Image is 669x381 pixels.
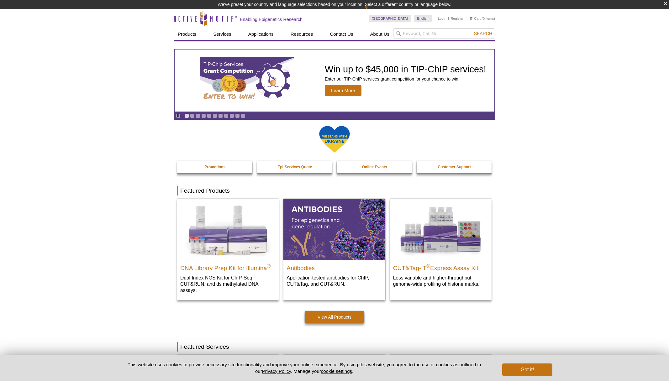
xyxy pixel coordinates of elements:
[474,31,492,36] span: Search
[417,161,493,173] a: Customer Support
[177,199,279,260] img: DNA Library Prep Kit for Illumina
[390,199,492,294] a: CUT&Tag-IT® Express Assay Kit CUT&Tag-IT®Express Assay Kit Less variable and higher-throughput ge...
[470,16,481,21] a: Cart
[201,113,206,118] a: Go to slide 4
[325,65,486,74] h2: Win up to $45,000 in TIP-ChIP services!
[262,368,291,374] a: Privacy Policy
[337,161,413,173] a: Online Events
[229,113,234,118] a: Go to slide 9
[283,199,385,260] img: All Antibodies
[448,15,449,22] li: |
[190,113,195,118] a: Go to slide 2
[502,363,552,376] button: Got it!
[180,262,276,271] h2: DNA Library Prep Kit for Illumina
[362,165,387,169] strong: Online Events
[426,264,430,269] sup: ®
[365,5,381,19] img: Change Here
[218,113,223,118] a: Go to slide 7
[241,113,245,118] a: Go to slide 11
[369,15,411,22] a: [GEOGRAPHIC_DATA]
[175,50,494,112] a: TIP-ChIP Services Grant Competition Win up to $45,000 in TIP-ChIP services! Enter our TIP-ChIP se...
[287,274,382,287] p: Application-tested antibodies for ChIP, CUT&Tag, and CUT&RUN.
[393,262,488,271] h2: CUT&Tag-IT Express Assay Kit
[174,28,200,40] a: Products
[184,113,189,118] a: Go to slide 1
[257,161,333,173] a: Epi-Services Quote
[438,165,471,169] strong: Customer Support
[177,199,279,300] a: DNA Library Prep Kit for Illumina DNA Library Prep Kit for Illumina® Dual Index NGS Kit for ChIP-...
[393,274,488,287] p: Less variable and higher-throughput genome-wide profiling of histone marks​.
[393,28,495,39] input: Keyword, Cat. No.
[326,28,357,40] a: Contact Us
[325,76,486,82] p: Enter our TIP-ChIP services grant competition for your chance to win.
[450,16,463,21] a: Register
[277,165,312,169] strong: Epi-Services Quote
[319,125,350,153] img: We Stand With Ukraine
[305,311,364,323] a: View All Products
[472,31,494,36] button: Search
[235,113,240,118] a: Go to slide 10
[180,274,276,294] p: Dual Index NGS Kit for ChIP-Seq, CUT&RUN, and ds methylated DNA assays.
[470,15,495,22] li: (0 items)
[287,262,382,271] h2: Antibodies
[283,199,385,294] a: All Antibodies Antibodies Application-tested antibodies for ChIP, CUT&Tag, and CUT&RUN.
[204,165,225,169] strong: Promotions
[209,28,235,40] a: Services
[213,113,217,118] a: Go to slide 6
[366,28,393,40] a: About Us
[287,28,317,40] a: Resources
[177,186,492,196] h2: Featured Products
[325,85,361,96] span: Learn More
[240,17,303,22] h2: Enabling Epigenetics Research
[117,361,492,374] p: This website uses cookies to provide necessary site functionality and improve your online experie...
[175,50,494,112] article: TIP-ChIP Services Grant Competition
[196,113,200,118] a: Go to slide 3
[200,57,294,104] img: TIP-ChIP Services Grant Competition
[224,113,229,118] a: Go to slide 8
[414,15,432,22] a: English
[245,28,277,40] a: Applications
[177,161,253,173] a: Promotions
[321,368,352,374] button: cookie settings
[177,342,492,352] h2: Featured Services
[470,17,472,20] img: Your Cart
[267,264,271,269] sup: ®
[390,199,492,260] img: CUT&Tag-IT® Express Assay Kit
[207,113,212,118] a: Go to slide 5
[176,113,181,118] a: Toggle autoplay
[438,16,446,21] a: Login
